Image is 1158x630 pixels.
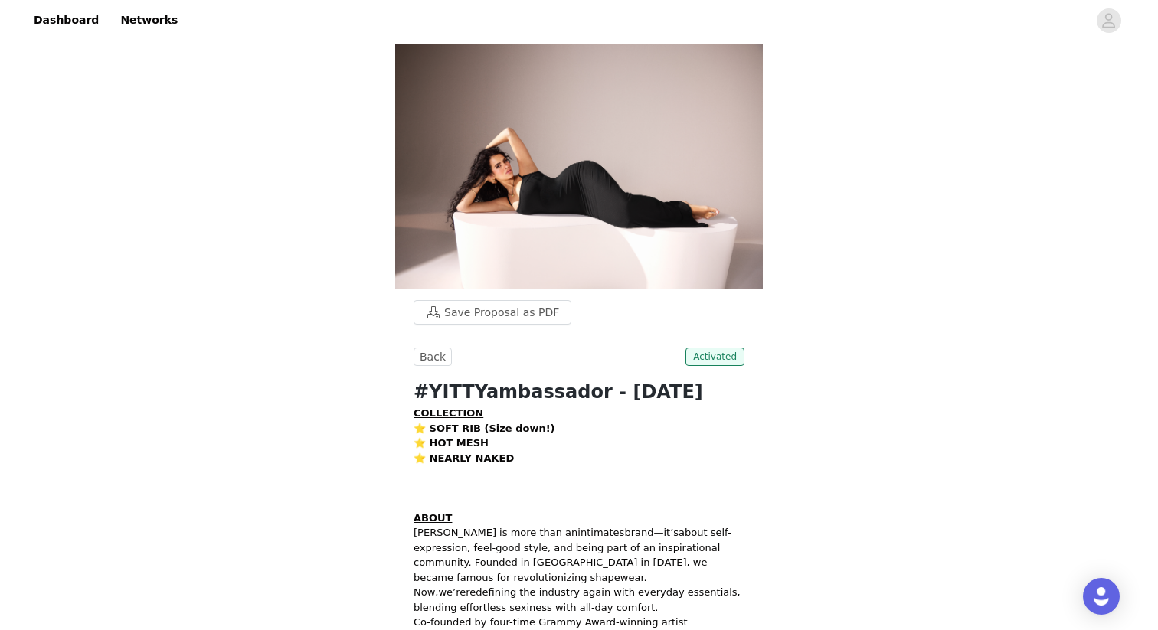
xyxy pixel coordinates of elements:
span: [PERSON_NAME] is more than an [414,527,577,538]
strong: ⭐️ SOFT RIB (Size down!) [414,423,555,434]
span: intimates [577,527,624,538]
span: Activated [685,348,744,366]
div: avatar [1101,8,1116,33]
span: re [456,586,466,598]
span: we [438,586,453,598]
button: Back [414,348,452,366]
strong: ⭐️ HOT MESH [414,437,489,449]
span: about self-expression, feel-good style, and being part of an inspirational community. Founded in ... [414,527,731,598]
strong: ABOUT [414,512,452,524]
strong: ⭐️ NEARLY NAKED [414,452,514,464]
img: campaign image [395,44,763,289]
strong: COLLECTION [414,407,483,419]
button: Save Proposal as PDF [414,300,571,325]
span: redefining the industry again with everyday essentials, blending effortless sexiness with all-day... [414,586,741,613]
span: it’s [663,527,679,538]
span: brand— [624,527,663,538]
div: Open Intercom Messenger [1083,578,1120,615]
a: Networks [111,3,187,38]
h1: #YITTYambassador - [DATE] [414,378,744,406]
span: ’ [453,586,456,598]
a: Dashboard [25,3,108,38]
